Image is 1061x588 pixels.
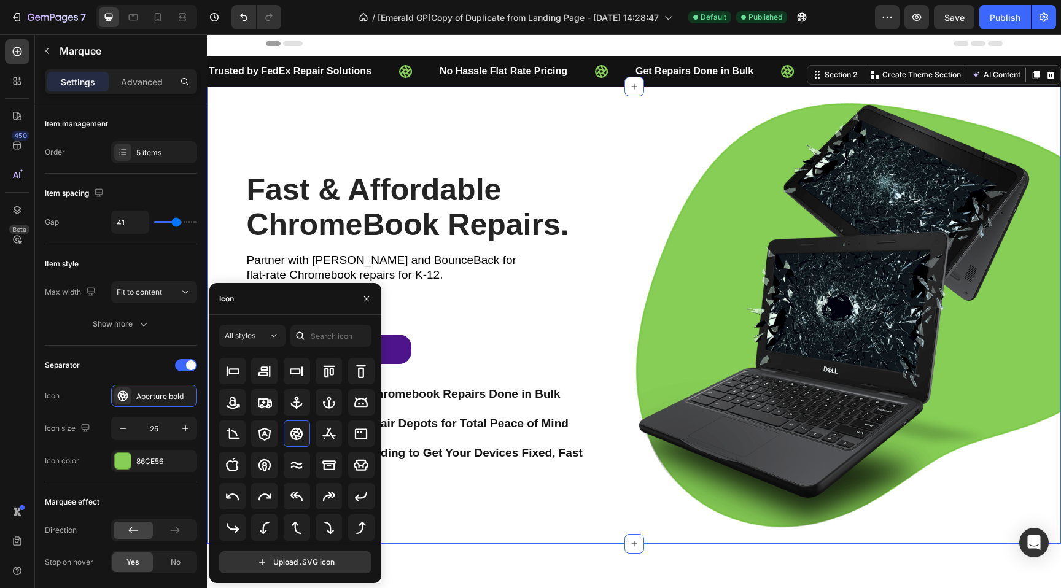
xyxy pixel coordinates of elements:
[12,131,29,141] div: 450
[61,75,95,88] p: Settings
[762,33,816,48] button: AI Content
[45,313,197,335] button: Show more
[9,225,29,234] div: Beta
[427,68,855,495] img: gempages_580964009793028691-2332e3de-121f-4456-9032-fd320839a24c.png
[219,293,234,304] div: Icon
[136,391,194,402] div: Aperture bold
[1019,528,1049,557] div: Open Intercom Messenger
[45,284,98,301] div: Max width
[121,75,163,88] p: Advanced
[378,11,659,24] span: [Emerald GP]Copy of Duplicate from Landing Page - [DATE] 14:28:47
[93,318,150,330] div: Show more
[748,12,782,23] span: Published
[45,390,60,401] div: Icon
[675,35,754,46] p: Create Theme Section
[45,147,65,158] div: Order
[45,360,80,371] div: Separator
[231,5,281,29] div: Undo/Redo
[45,420,93,437] div: Icon size
[45,258,79,269] div: Item style
[171,557,181,568] span: No
[207,34,1061,588] iframe: Design area
[615,35,653,46] div: Section 2
[372,11,375,24] span: /
[117,287,162,296] span: Fit to content
[934,5,974,29] button: Save
[126,557,139,568] span: Yes
[5,5,91,29] button: 7
[45,497,99,508] div: Marquee effect
[219,551,371,573] button: Upload .SVG icon
[45,455,79,466] div: Icon color
[80,10,86,25] p: 7
[45,557,93,568] div: Stop on hover
[219,325,286,347] button: All styles
[256,556,335,568] div: Upload .SVG icon
[112,211,149,233] input: Auto
[979,5,1031,29] button: Publish
[136,456,194,467] div: 86CE56
[136,147,194,158] div: 5 items
[60,44,192,58] p: Marquee
[225,331,255,340] span: All styles
[290,325,371,347] input: Search icon
[990,11,1020,24] div: Publish
[45,217,59,228] div: Gap
[45,185,106,202] div: Item spacing
[701,12,726,23] span: Default
[45,118,108,130] div: Item management
[111,281,197,303] button: Fit to content
[944,12,965,23] span: Save
[45,525,77,536] div: Direction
